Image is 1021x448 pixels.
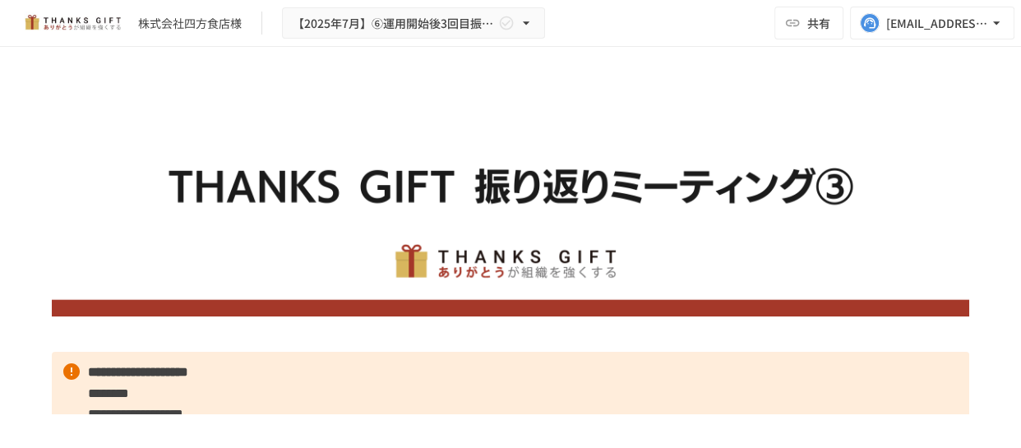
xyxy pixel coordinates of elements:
div: [EMAIL_ADDRESS][DOMAIN_NAME] [886,13,988,34]
button: 【2025年7月】⑥運用開始後3回目振り返りMTG [282,7,545,39]
button: [EMAIL_ADDRESS][DOMAIN_NAME] [850,7,1014,39]
div: 株式会社四方食店様 [138,15,242,32]
span: 共有 [807,14,830,32]
span: 【2025年7月】⑥運用開始後3回目振り返りMTG [293,13,495,34]
button: 共有 [774,7,843,39]
img: stbW6F7rHXdPxRGlbpcc7gFj51VwHEhmBXBQJnqIxtI [52,87,969,316]
img: mMP1OxWUAhQbsRWCurg7vIHe5HqDpP7qZo7fRoNLXQh [20,10,125,36]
